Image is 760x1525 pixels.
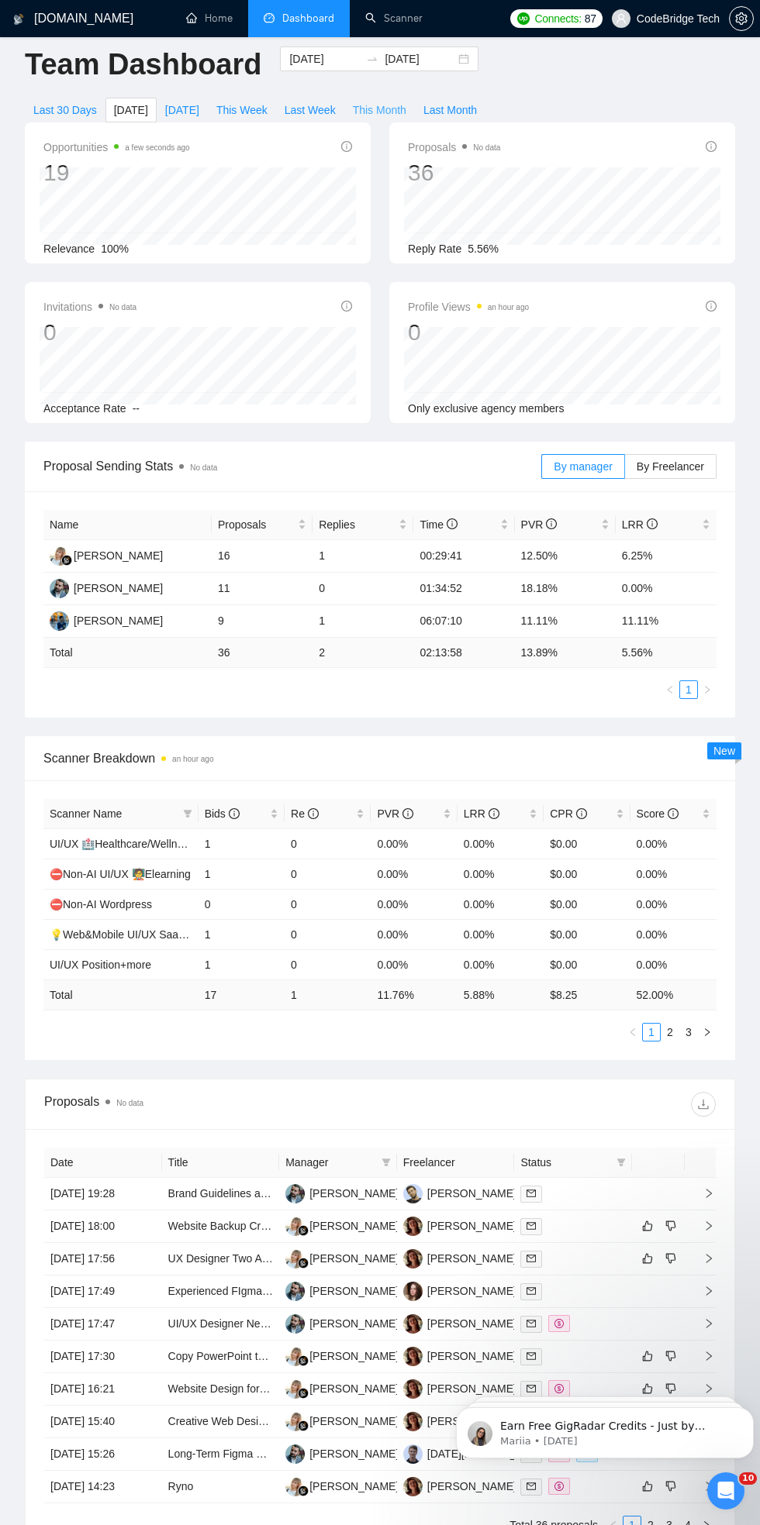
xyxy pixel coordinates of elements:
td: 1 [199,828,285,859]
span: info-circle [341,301,352,312]
td: 0 [313,573,413,605]
button: left [624,1023,642,1041]
a: Long-Term Figma UI/UIX Design for Web Apps [168,1448,393,1460]
li: 1 [679,680,698,699]
a: setting [729,12,754,25]
a: Website Backup Creation Based on Existing Design [168,1220,417,1232]
a: SA[PERSON_NAME] [50,614,163,626]
td: 5.88 % [458,979,544,1010]
span: left [665,685,675,694]
td: 17 [199,979,285,1010]
button: Last Week [276,98,344,122]
td: 52.00 % [630,979,717,1010]
span: Time [420,518,457,531]
span: Proposal Sending Stats [43,456,541,476]
div: [PERSON_NAME] [74,580,163,597]
td: 11.76 % [371,979,457,1010]
span: 100% [101,243,129,255]
div: [PERSON_NAME] [427,1478,516,1495]
span: CPR [550,807,586,820]
button: dislike [662,1249,680,1268]
a: AK[PERSON_NAME] [285,1349,399,1361]
span: info-circle [546,518,557,529]
span: Only exclusive agency members [408,402,565,415]
div: [PERSON_NAME] [427,1185,516,1202]
th: Title [162,1148,280,1178]
span: This Week [216,102,268,119]
span: filter [617,1158,626,1167]
span: Last Week [285,102,336,119]
td: 0 [285,949,371,979]
td: 0 [285,828,371,859]
td: 0.00% [630,919,717,949]
span: mail [527,1221,536,1231]
th: Date [44,1148,162,1178]
a: AV[PERSON_NAME] [403,1251,516,1264]
span: LRR [622,518,658,531]
div: [PERSON_NAME] [309,1380,399,1397]
td: $0.00 [544,949,630,979]
a: 1 [643,1024,660,1041]
li: Previous Page [624,1023,642,1041]
div: [PERSON_NAME] [309,1282,399,1300]
td: 1 [199,919,285,949]
img: DK [403,1184,423,1203]
span: 87 [585,10,596,27]
a: homeHome [186,12,233,25]
span: Status [520,1154,610,1171]
div: [PERSON_NAME] [309,1250,399,1267]
span: By Freelancer [637,460,704,473]
td: 0.00% [616,573,717,605]
img: KK [285,1184,305,1203]
a: 1 [680,681,697,698]
img: A [403,1282,423,1301]
img: gigradar-bm.png [298,1420,309,1431]
td: 0.00% [371,949,457,979]
td: 0 [285,919,371,949]
span: right [703,1028,712,1037]
img: AK [285,1347,305,1366]
span: Connects: [535,10,582,27]
div: [DATE][PERSON_NAME] [427,1445,551,1462]
span: left [628,1028,637,1037]
td: 00:29:41 [413,540,514,573]
td: 0 [285,889,371,919]
div: 0 [408,318,529,347]
a: AK[PERSON_NAME] [285,1219,399,1231]
span: Proposals [218,516,295,533]
td: 0.00% [630,828,717,859]
td: 0.00% [630,859,717,889]
button: setting [729,6,754,31]
div: [PERSON_NAME] [427,1250,516,1267]
span: Invitations [43,298,136,316]
a: AK[PERSON_NAME] [285,1479,399,1492]
time: an hour ago [488,303,529,312]
img: SA [50,611,69,631]
td: 6.25% [616,540,717,573]
td: 1 [199,949,285,979]
span: download [692,1098,715,1110]
div: 36 [408,158,500,188]
td: $0.00 [544,859,630,889]
button: [DATE] [157,98,208,122]
span: No data [116,1099,143,1107]
td: 01:34:52 [413,573,514,605]
td: 0 [285,859,371,889]
time: an hour ago [172,755,213,763]
button: dislike [662,1347,680,1365]
img: AV [403,1347,423,1366]
span: By manager [554,460,612,473]
span: info-circle [341,141,352,152]
span: filter [183,809,192,818]
span: Re [291,807,319,820]
a: UX Designer Two App Projects: Civic Tech and Dating App [168,1252,449,1265]
td: 12.50% [515,540,616,573]
td: 1 [199,859,285,889]
time: a few seconds ago [125,143,189,152]
span: Reply Rate [408,243,461,255]
div: [PERSON_NAME] [74,547,163,564]
th: Freelancer [397,1148,515,1178]
a: AV[PERSON_NAME] [403,1349,516,1361]
button: right [698,680,717,699]
td: 11.11% [515,605,616,638]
